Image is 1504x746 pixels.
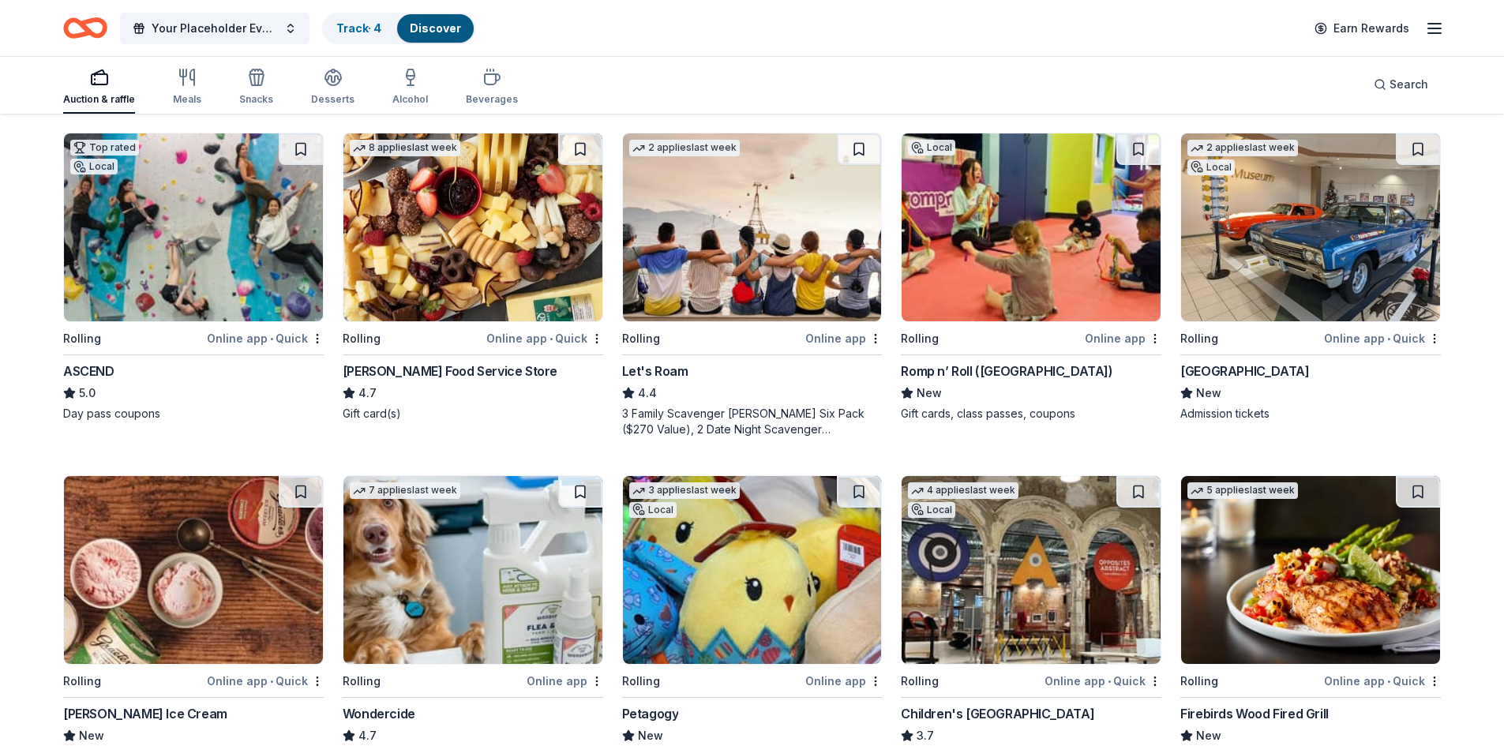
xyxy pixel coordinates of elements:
[901,406,1161,422] div: Gift cards, class passes, coupons
[63,362,114,380] div: ASCEND
[1390,75,1428,94] span: Search
[549,332,553,345] span: •
[1387,332,1390,345] span: •
[120,13,309,44] button: Your Placeholder Event
[901,704,1094,723] div: Children's [GEOGRAPHIC_DATA]
[270,675,273,688] span: •
[322,13,475,44] button: Track· 4Discover
[1180,672,1218,691] div: Rolling
[901,329,939,348] div: Rolling
[805,328,882,348] div: Online app
[622,672,660,691] div: Rolling
[152,19,278,38] span: Your Placeholder Event
[908,482,1018,499] div: 4 applies last week
[410,21,461,35] a: Discover
[207,328,324,348] div: Online app Quick
[350,140,460,156] div: 8 applies last week
[63,406,324,422] div: Day pass coupons
[63,329,101,348] div: Rolling
[1045,671,1161,691] div: Online app Quick
[1180,329,1218,348] div: Rolling
[343,329,381,348] div: Rolling
[917,384,942,403] span: New
[392,93,428,106] div: Alcohol
[173,62,201,114] button: Meals
[1180,362,1309,380] div: [GEOGRAPHIC_DATA]
[358,726,377,745] span: 4.7
[901,672,939,691] div: Rolling
[63,672,101,691] div: Rolling
[63,704,227,723] div: [PERSON_NAME] Ice Cream
[1187,140,1298,156] div: 2 applies last week
[629,482,740,499] div: 3 applies last week
[1387,675,1390,688] span: •
[1181,133,1440,321] img: Image for AACA Museum
[64,133,323,321] img: Image for ASCEND
[622,362,688,380] div: Let's Roam
[336,21,381,35] a: Track· 4
[622,329,660,348] div: Rolling
[207,671,324,691] div: Online app Quick
[1324,671,1441,691] div: Online app Quick
[79,384,96,403] span: 5.0
[63,9,107,47] a: Home
[486,328,603,348] div: Online app Quick
[358,384,377,403] span: 4.7
[343,133,603,422] a: Image for Gordon Food Service Store8 applieslast weekRollingOnline app•Quick[PERSON_NAME] Food Se...
[623,476,882,664] img: Image for Petagogy
[1108,675,1111,688] span: •
[239,93,273,106] div: Snacks
[1187,482,1298,499] div: 5 applies last week
[902,133,1161,321] img: Image for Romp n’ Roll (Pittsburgh)
[64,476,323,664] img: Image for Graeter's Ice Cream
[1181,476,1440,664] img: Image for Firebirds Wood Fired Grill
[63,133,324,422] a: Image for ASCENDTop ratedLocalRollingOnline app•QuickASCEND5.0Day pass coupons
[638,384,657,403] span: 4.4
[622,406,883,437] div: 3 Family Scavenger [PERSON_NAME] Six Pack ($270 Value), 2 Date Night Scavenger [PERSON_NAME] Two ...
[622,704,679,723] div: Petagogy
[917,726,934,745] span: 3.7
[466,62,518,114] button: Beverages
[311,62,354,114] button: Desserts
[173,93,201,106] div: Meals
[527,671,603,691] div: Online app
[343,672,381,691] div: Rolling
[629,140,740,156] div: 2 applies last week
[629,502,677,518] div: Local
[350,482,460,499] div: 7 applies last week
[466,93,518,106] div: Beverages
[343,362,557,380] div: [PERSON_NAME] Food Service Store
[239,62,273,114] button: Snacks
[902,476,1161,664] img: Image for Children's Museum of Pittsburgh
[908,502,955,518] div: Local
[1305,14,1419,43] a: Earn Rewards
[622,133,883,437] a: Image for Let's Roam2 applieslast weekRollingOnline appLet's Roam4.43 Family Scavenger [PERSON_NA...
[908,140,955,156] div: Local
[343,406,603,422] div: Gift card(s)
[1180,704,1329,723] div: Firebirds Wood Fired Grill
[311,93,354,106] div: Desserts
[63,93,135,106] div: Auction & raffle
[805,671,882,691] div: Online app
[343,476,602,664] img: Image for Wondercide
[1180,133,1441,422] a: Image for AACA Museum2 applieslast weekLocalRollingOnline app•Quick[GEOGRAPHIC_DATA]NewAdmission ...
[392,62,428,114] button: Alcohol
[1324,328,1441,348] div: Online app Quick
[638,726,663,745] span: New
[1085,328,1161,348] div: Online app
[270,332,273,345] span: •
[1196,384,1221,403] span: New
[70,159,118,174] div: Local
[1187,159,1235,175] div: Local
[70,140,139,156] div: Top rated
[63,62,135,114] button: Auction & raffle
[343,133,602,321] img: Image for Gordon Food Service Store
[1180,406,1441,422] div: Admission tickets
[343,704,415,723] div: Wondercide
[79,726,104,745] span: New
[901,362,1112,380] div: Romp n’ Roll ([GEOGRAPHIC_DATA])
[901,133,1161,422] a: Image for Romp n’ Roll (Pittsburgh)LocalRollingOnline appRomp n’ Roll ([GEOGRAPHIC_DATA])NewGift ...
[623,133,882,321] img: Image for Let's Roam
[1361,69,1441,100] button: Search
[1196,726,1221,745] span: New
